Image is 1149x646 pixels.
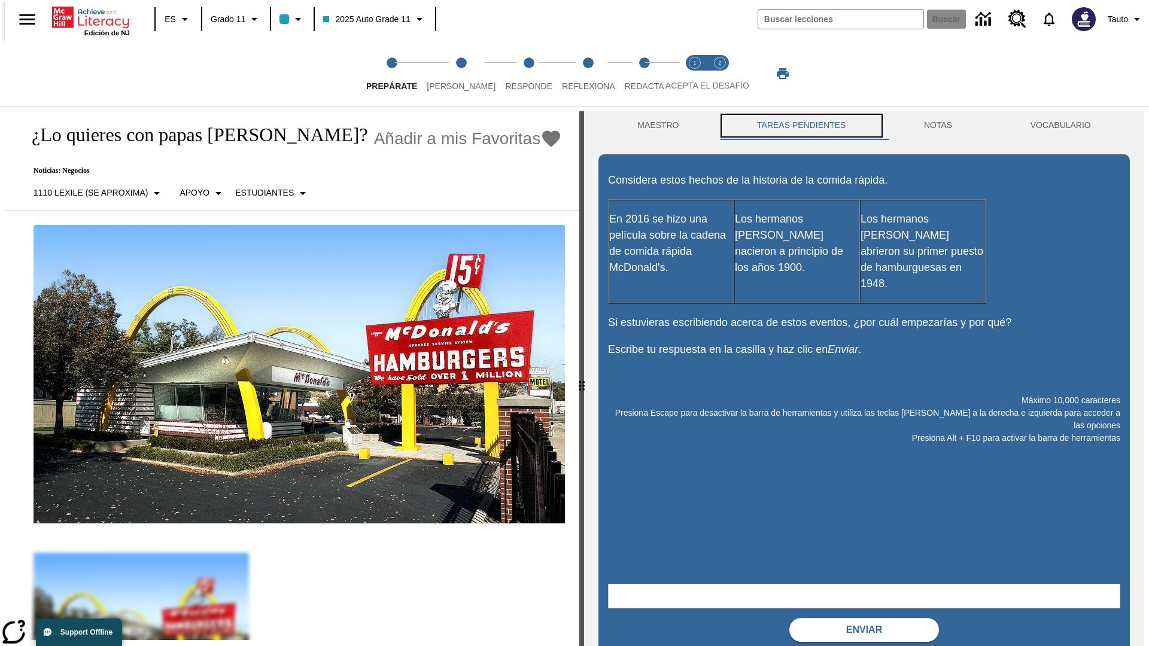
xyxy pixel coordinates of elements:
p: Presiona Alt + F10 para activar la barra de herramientas [608,432,1120,444]
span: Prepárate [366,81,417,91]
text: 2 [718,60,721,66]
button: Support Offline [36,618,122,646]
input: Buscar campo [758,10,923,29]
button: Escoja un nuevo avatar [1065,4,1103,35]
button: Imprimir [764,63,802,84]
span: Tauto [1108,13,1128,26]
p: En 2016 se hizo una película sobre la cadena de comida rápida McDonald's. [609,211,734,276]
button: Clase: 2025 Auto Grade 11, Selecciona una clase [318,8,431,30]
button: Seleccionar estudiante [230,182,315,204]
button: El color de la clase es azul claro. Cambiar el color de la clase. [275,8,310,30]
p: Estudiantes [235,187,294,199]
span: Redacta [625,81,664,91]
p: Escribe tu respuesta en la casilla y haz clic en . [608,342,1120,358]
p: Presiona Escape para desactivar la barra de herramientas y utiliza las teclas [PERSON_NAME] a la ... [608,407,1120,432]
div: Instructional Panel Tabs [598,111,1130,140]
span: Support Offline [60,628,113,636]
button: Añadir a mis Favoritas - ¿Lo quieres con papas fritas? [374,128,563,149]
button: Abrir el menú lateral [10,2,45,37]
text: 1 [693,60,696,66]
h1: ¿Lo quieres con papas [PERSON_NAME]? [19,124,368,146]
button: Acepta el desafío lee step 1 of 2 [677,41,712,106]
button: Enviar [789,618,939,642]
img: Uno de los primeros locales de McDonald's, con el icónico letrero rojo y los arcos amarillos. [34,225,565,524]
button: Prepárate step 1 of 5 [357,41,427,106]
p: Apoyo [180,187,209,199]
button: VOCABULARIO [991,111,1130,140]
span: Grado 11 [211,13,245,26]
span: ES [165,13,176,26]
span: Responde [505,81,552,91]
button: Maestro [598,111,718,140]
div: activity [584,111,1144,646]
a: Centro de recursos, Se abrirá en una pestaña nueva. [1001,3,1034,35]
span: Añadir a mis Favoritas [374,129,541,148]
p: Si estuvieras escribiendo acerca de estos eventos, ¿por cuál empezarías y por qué? [608,315,1120,331]
span: 2025 Auto Grade 11 [323,13,410,26]
p: Los hermanos [PERSON_NAME] abrieron su primer puesto de hamburguesas en 1948. [861,211,985,292]
button: Reflexiona step 4 of 5 [552,41,625,106]
em: Enviar [828,343,858,355]
button: Lenguaje: ES, Selecciona un idioma [159,8,197,30]
img: Avatar [1072,7,1096,31]
span: Edición de NJ [84,29,130,36]
button: Perfil/Configuración [1103,8,1149,30]
button: Tipo de apoyo, Apoyo [175,182,230,204]
button: Grado: Grado 11, Elige un grado [206,8,266,30]
p: Máximo 10,000 caracteres [608,394,1120,407]
span: [PERSON_NAME] [427,81,496,91]
span: Reflexiona [562,81,615,91]
button: Responde step 3 of 5 [496,41,562,106]
button: NOTAS [885,111,992,140]
button: Redacta step 5 of 5 [615,41,674,106]
p: Considera estos hechos de la historia de la comida rápida. [608,172,1120,188]
div: Pulsa la tecla de intro o la barra espaciadora y luego presiona las flechas de derecha e izquierd... [579,111,584,646]
div: Portada [52,4,130,36]
body: Máximo 10,000 caracteres Presiona Escape para desactivar la barra de herramientas y utiliza las t... [5,10,175,20]
div: reading [5,111,579,640]
a: Centro de información [968,3,1001,36]
p: Los hermanos [PERSON_NAME] nacieron a principio de los años 1900. [735,211,859,276]
button: Acepta el desafío contesta step 2 of 2 [703,41,737,106]
button: Lee step 2 of 5 [417,41,505,106]
span: ACEPTA EL DESAFÍO [665,81,749,90]
button: TAREAS PENDIENTES [718,111,885,140]
p: 1110 Lexile (Se aproxima) [34,187,148,199]
button: Seleccione Lexile, 1110 Lexile (Se aproxima) [29,182,169,204]
a: Notificaciones [1034,4,1065,35]
p: Noticias: Negocios [19,166,562,175]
